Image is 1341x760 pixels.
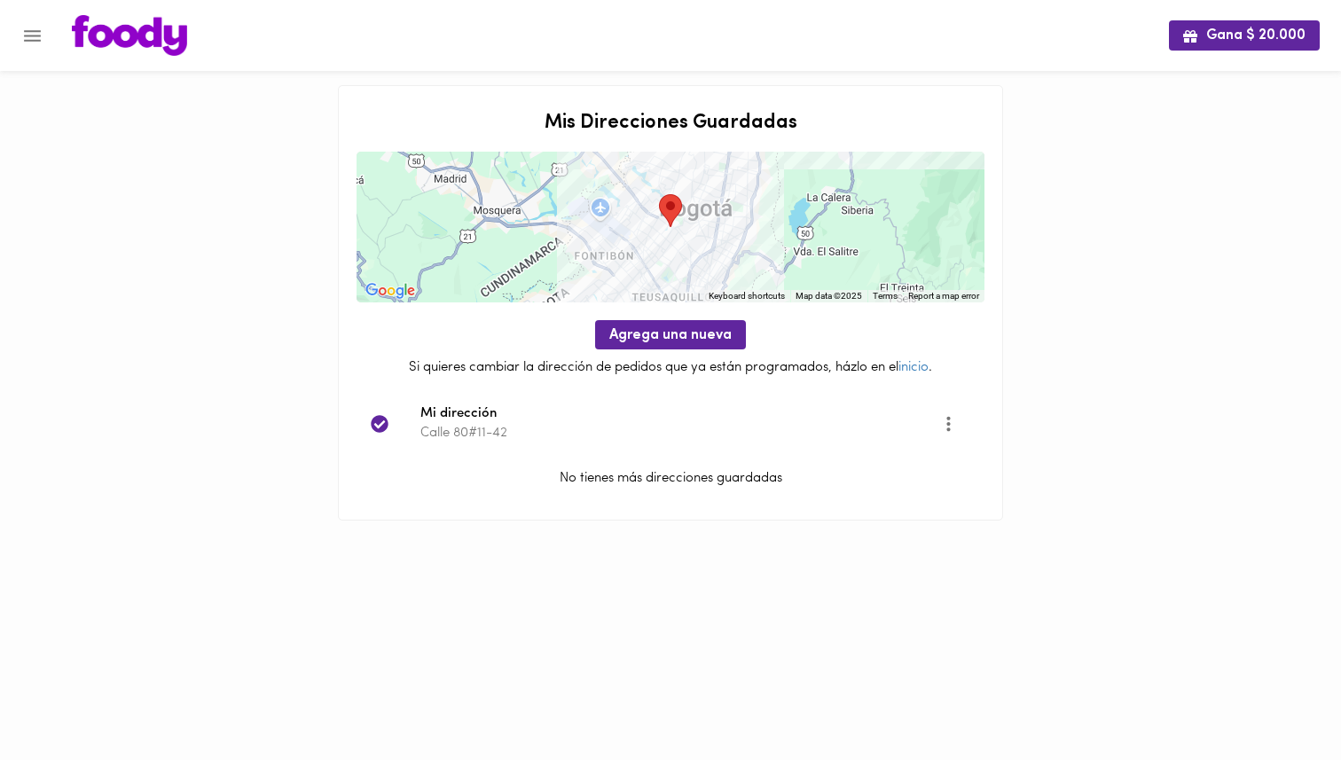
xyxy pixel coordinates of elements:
[595,320,746,349] button: Agrega una nueva
[361,279,420,302] img: Google
[420,424,942,443] p: Calle 80#11-42
[361,279,420,302] a: Open this area in Google Maps (opens a new window)
[609,327,732,344] span: Agrega una nueva
[659,194,682,227] div: Tu dirección
[11,14,54,58] button: Menu
[709,290,785,302] button: Keyboard shortcuts
[357,358,984,377] p: Si quieres cambiar la dirección de pedidos que ya están programados, házlo en el .
[898,361,929,374] a: inicio
[357,469,984,488] p: No tienes más direcciones guardadas
[796,291,862,301] span: Map data ©2025
[1169,20,1320,50] button: Gana $ 20.000
[72,15,187,56] img: logo.png
[420,404,942,425] span: Mi dirección
[1183,27,1306,44] span: Gana $ 20.000
[873,291,898,301] a: Terms
[357,113,984,134] h2: Mis Direcciones Guardadas
[1238,657,1323,742] iframe: Messagebird Livechat Widget
[908,291,979,301] a: Report a map error
[927,402,970,445] button: Opciones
